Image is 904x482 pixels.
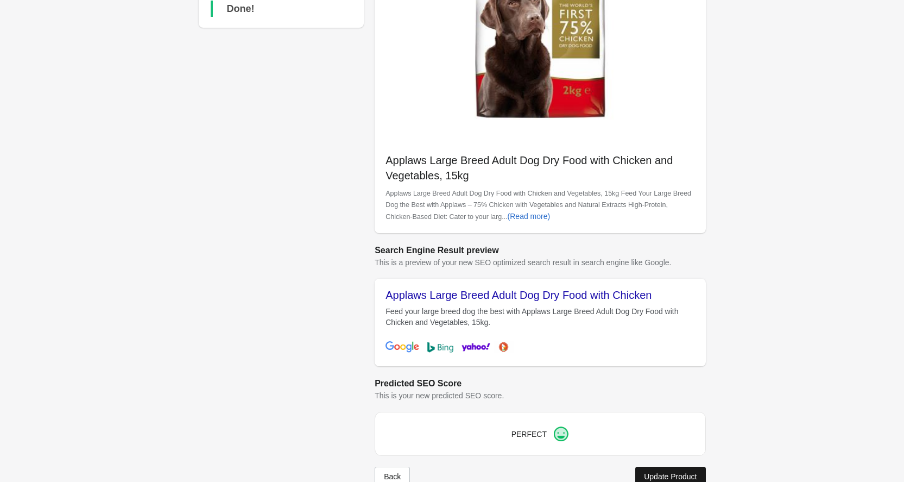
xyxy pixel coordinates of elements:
[503,206,555,226] button: (Read more)
[494,341,514,353] img: duckduckgo-9296ea666b33cc21a1b3646608c049a2adb471023ec4547030f9c0888b093ea3.png
[385,289,652,301] span: Applaws Large Breed Adult Dog Dry Food with Chicken
[385,307,678,327] span: Feed your large breed dog the best with Applaws Large Breed Adult Dog Dry Food with Chicken and V...
[552,425,569,442] img: happy.png
[385,341,419,353] img: google-7db8ea4f97d2f7e91f6dc04224da29ca421b9c864e7b870c42f5917e299b1774.png
[462,339,490,355] img: yahoo-cf26812ce9192cbb6d8fdd3b07898d376d74e5974f6533aaba4bf5d5b451289c.png
[375,391,504,400] span: This is your new predicted SEO score.
[375,377,705,390] h2: Predicted SEO Score
[427,342,453,353] img: bing-b792579f80685e49055916f9e67a0c8ab2d0b2400f22ee539d8172f7144135be.png
[385,153,694,183] p: Applaws Large Breed Adult Dog Dry Food with Chicken and Vegetables, 15kg
[384,472,401,481] div: Back
[385,190,691,221] span: Applaws Large Breed Adult Dog Dry Food with Chicken and Vegetables, 15kg Feed Your Large Breed Do...
[375,258,671,267] span: This is a preview of your new SEO optimized search result in search engine like Google.
[508,212,551,221] div: (Read more)
[511,430,547,439] span: PERFECT
[375,244,705,257] h2: Search Engine Result preview
[644,472,697,481] div: Update Product
[227,1,255,17] div: Done!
